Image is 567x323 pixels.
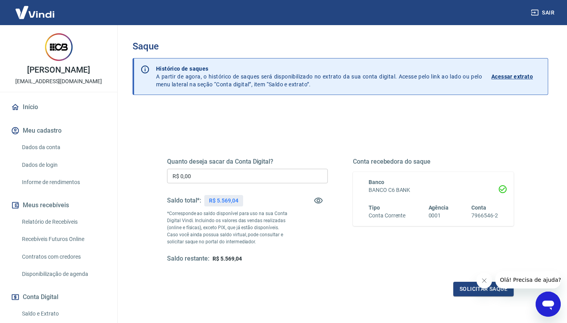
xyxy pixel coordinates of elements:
[9,288,108,306] button: Conta Digital
[536,292,561,317] iframe: Botão para abrir a janela de mensagens
[19,266,108,282] a: Disponibilização de agenda
[9,99,108,116] a: Início
[15,77,102,86] p: [EMAIL_ADDRESS][DOMAIN_NAME]
[491,65,542,88] a: Acessar extrato
[9,0,60,24] img: Vindi
[156,65,482,88] p: A partir de agora, o histórico de saques será disponibilizado no extrato da sua conta digital. Ac...
[167,255,209,263] h5: Saldo restante:
[9,122,108,139] button: Meu cadastro
[19,174,108,190] a: Informe de rendimentos
[19,214,108,230] a: Relatório de Recebíveis
[471,204,486,211] span: Conta
[369,212,405,220] h6: Conta Corrente
[529,5,558,20] button: Sair
[167,197,201,204] h5: Saldo total*:
[495,271,561,288] iframe: Mensagem da empresa
[43,31,75,63] img: 86e8ddef-8aa9-4782-86f5-1d1706c18aee.jpeg
[19,306,108,322] a: Saldo e Extrato
[5,5,66,12] span: Olá! Precisa de ajuda?
[453,282,514,296] button: Solicitar saque
[213,255,242,262] span: R$ 5.569,04
[491,73,533,80] p: Acessar extrato
[9,197,108,214] button: Meus recebíveis
[167,210,288,245] p: *Corresponde ao saldo disponível para uso na sua Conta Digital Vindi. Incluindo os valores das ve...
[471,212,498,220] h6: 7966546-2
[209,197,238,205] p: R$ 5.569,04
[19,157,108,173] a: Dados de login
[369,186,498,194] h6: BANCO C6 BANK
[19,139,108,155] a: Dados da conta
[19,249,108,265] a: Contratos com credores
[429,204,449,211] span: Agência
[19,231,108,247] a: Recebíveis Futuros Online
[167,158,328,166] h5: Quanto deseja sacar da Conta Digital?
[476,273,492,288] iframe: Fechar mensagem
[133,41,548,52] h3: Saque
[369,179,384,185] span: Banco
[353,158,514,166] h5: Conta recebedora do saque
[429,212,449,220] h6: 0001
[369,204,380,211] span: Tipo
[27,66,90,74] p: [PERSON_NAME]
[156,65,482,73] p: Histórico de saques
